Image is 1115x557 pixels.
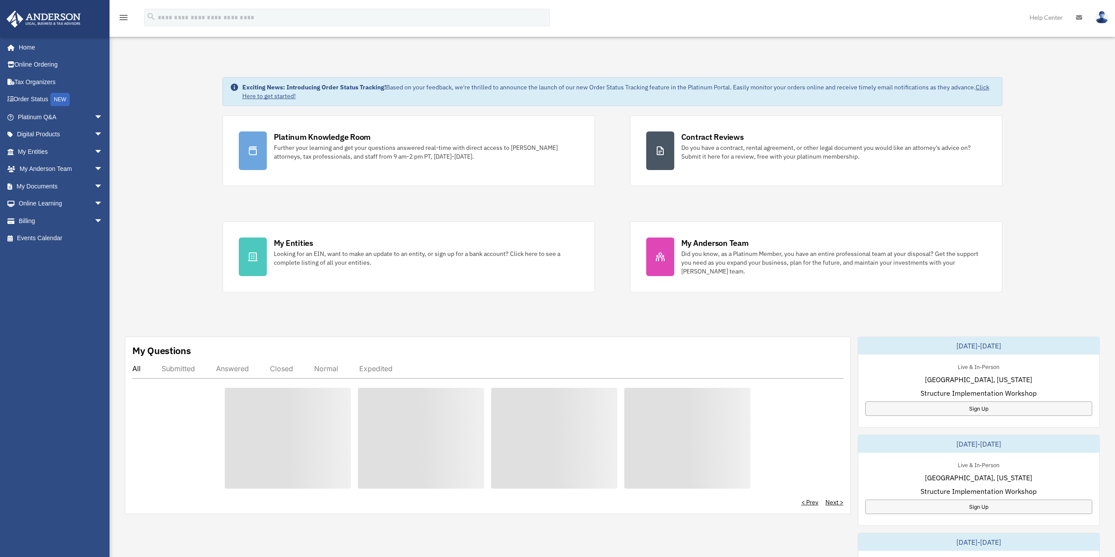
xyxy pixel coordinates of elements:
a: Platinum Q&Aarrow_drop_down [6,108,116,126]
div: Based on your feedback, we're thrilled to announce the launch of our new Order Status Tracking fe... [242,83,995,100]
div: Live & In-Person [951,362,1006,371]
div: [DATE]-[DATE] [858,435,1099,453]
div: Did you know, as a Platinum Member, you have an entire professional team at your disposal? Get th... [681,249,986,276]
a: Sign Up [865,500,1092,514]
i: search [146,12,156,21]
div: Submitted [162,364,195,373]
span: arrow_drop_down [94,212,112,230]
a: Contract Reviews Do you have a contract, rental agreement, or other legal document you would like... [630,115,1002,186]
a: My Documentsarrow_drop_down [6,177,116,195]
a: Order StatusNEW [6,91,116,109]
span: arrow_drop_down [94,108,112,126]
a: My Entities Looking for an EIN, want to make an update to an entity, or sign up for a bank accoun... [223,221,595,292]
span: [GEOGRAPHIC_DATA], [US_STATE] [925,472,1032,483]
a: Platinum Knowledge Room Further your learning and get your questions answered real-time with dire... [223,115,595,186]
a: Online Ordering [6,56,116,74]
div: Normal [314,364,338,373]
span: arrow_drop_down [94,195,112,213]
div: My Entities [274,238,313,248]
span: arrow_drop_down [94,177,112,195]
div: Platinum Knowledge Room [274,131,371,142]
a: Click Here to get started! [242,83,989,100]
div: My Anderson Team [681,238,749,248]
a: My Entitiesarrow_drop_down [6,143,116,160]
a: Sign Up [865,401,1092,416]
a: Digital Productsarrow_drop_down [6,126,116,143]
span: arrow_drop_down [94,126,112,144]
span: arrow_drop_down [94,160,112,178]
div: Further your learning and get your questions answered real-time with direct access to [PERSON_NAM... [274,143,579,161]
div: Looking for an EIN, want to make an update to an entity, or sign up for a bank account? Click her... [274,249,579,267]
div: Do you have a contract, rental agreement, or other legal document you would like an attorney's ad... [681,143,986,161]
a: My Anderson Team Did you know, as a Platinum Member, you have an entire professional team at your... [630,221,1002,292]
div: Contract Reviews [681,131,744,142]
a: < Prev [801,498,818,507]
a: Billingarrow_drop_down [6,212,116,230]
a: Online Learningarrow_drop_down [6,195,116,213]
img: User Pic [1095,11,1108,24]
div: [DATE]-[DATE] [858,337,1099,355]
strong: Exciting News: Introducing Order Status Tracking! [242,83,386,91]
i: menu [118,12,129,23]
img: Anderson Advisors Platinum Portal [4,11,83,28]
div: NEW [50,93,70,106]
span: [GEOGRAPHIC_DATA], [US_STATE] [925,374,1032,385]
span: Structure Implementation Workshop [920,486,1037,497]
a: menu [118,15,129,23]
span: arrow_drop_down [94,143,112,161]
div: My Questions [132,344,191,357]
a: Tax Organizers [6,73,116,91]
a: Home [6,39,112,56]
div: Live & In-Person [951,460,1006,469]
div: Expedited [359,364,393,373]
div: Closed [270,364,293,373]
div: [DATE]-[DATE] [858,533,1099,551]
a: Events Calendar [6,230,116,247]
div: All [132,364,141,373]
span: Structure Implementation Workshop [920,388,1037,398]
a: My Anderson Teamarrow_drop_down [6,160,116,178]
a: Next > [825,498,843,507]
div: Answered [216,364,249,373]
